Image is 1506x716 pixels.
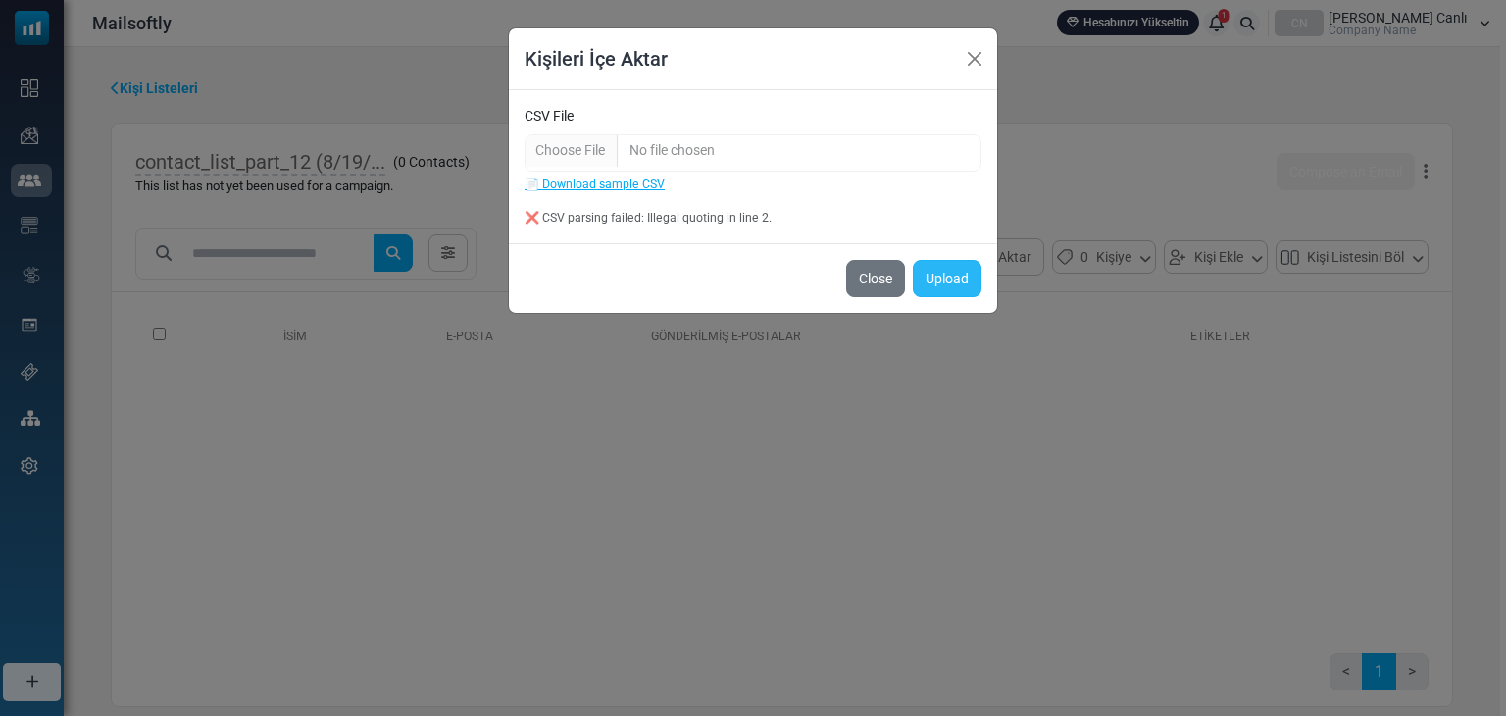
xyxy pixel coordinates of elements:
[846,260,905,297] button: Close
[525,106,574,127] label: CSV File
[960,44,989,74] button: Close
[913,260,981,297] button: Upload
[525,209,981,227] div: ❌ CSV parsing failed: Illegal quoting in line 2.
[525,178,665,191] a: 📄 Download sample CSV
[525,44,668,74] h5: Kişileri İçe Aktar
